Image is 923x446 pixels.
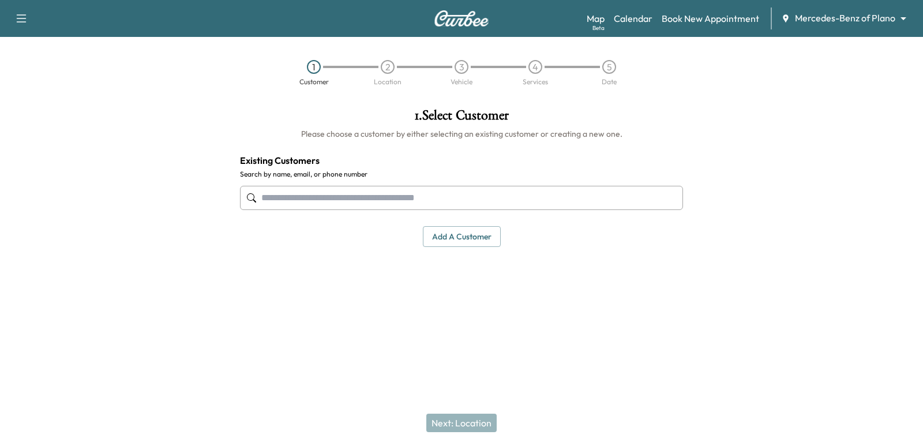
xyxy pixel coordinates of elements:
a: MapBeta [587,12,605,25]
h6: Please choose a customer by either selecting an existing customer or creating a new one. [240,128,683,140]
div: 5 [602,60,616,74]
div: Beta [592,24,605,32]
div: 3 [455,60,468,74]
div: 1 [307,60,321,74]
div: Date [602,78,617,85]
a: Book New Appointment [662,12,759,25]
button: Add a customer [423,226,501,248]
div: Location [374,78,402,85]
div: Services [523,78,548,85]
div: 4 [528,60,542,74]
label: Search by name, email, or phone number [240,170,683,179]
h1: 1 . Select Customer [240,108,683,128]
img: Curbee Logo [434,10,489,27]
h4: Existing Customers [240,153,683,167]
a: Calendar [614,12,652,25]
div: Customer [299,78,329,85]
span: Mercedes-Benz of Plano [795,12,895,25]
div: Vehicle [451,78,472,85]
div: 2 [381,60,395,74]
